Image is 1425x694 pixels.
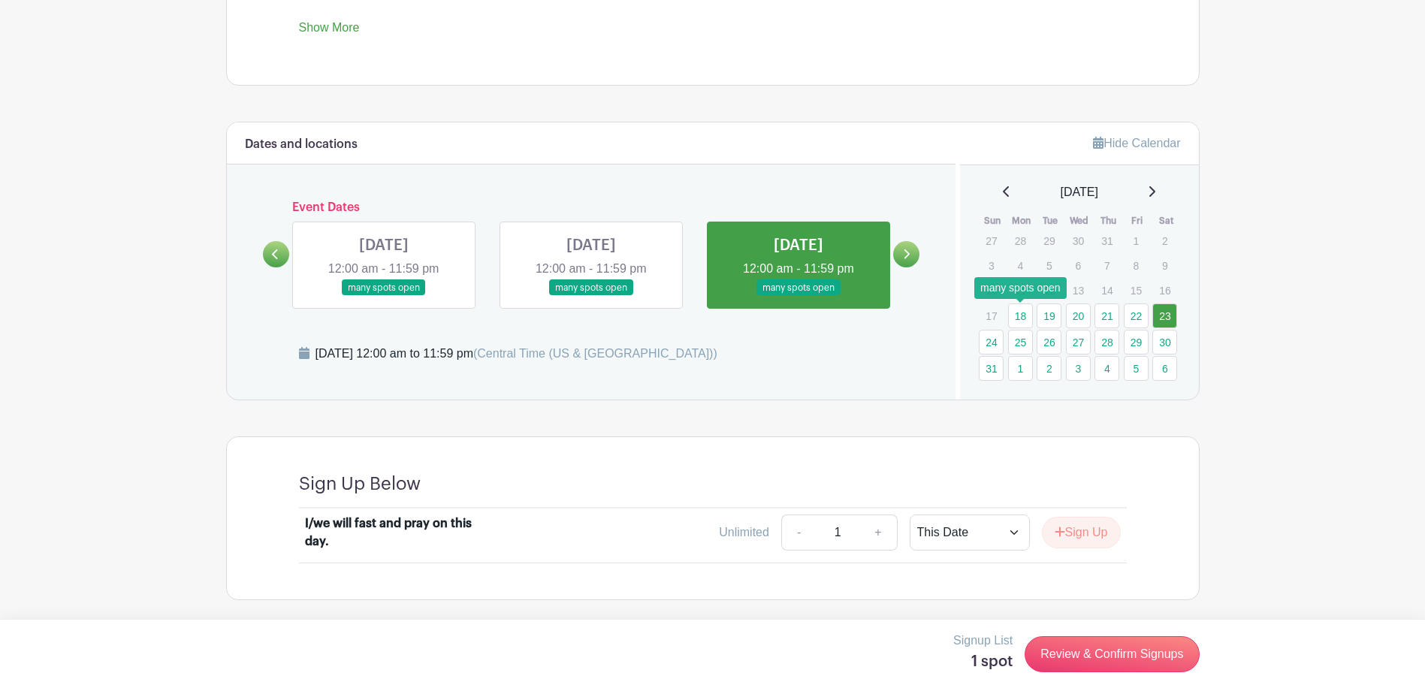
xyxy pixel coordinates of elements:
[719,524,769,542] div: Unlimited
[1094,229,1119,252] p: 31
[979,229,1004,252] p: 27
[1094,213,1123,228] th: Thu
[245,137,358,152] h6: Dates and locations
[1042,517,1121,548] button: Sign Up
[1066,254,1091,277] p: 6
[1008,229,1033,252] p: 28
[305,514,491,551] div: I/we will fast and pray on this day.
[1066,330,1091,355] a: 27
[1152,254,1177,277] p: 9
[1152,303,1177,328] a: 23
[1008,303,1033,328] a: 18
[1152,213,1181,228] th: Sat
[1025,636,1199,672] a: Review & Confirm Signups
[1037,254,1061,277] p: 5
[979,330,1004,355] a: 24
[1094,279,1119,302] p: 14
[1094,303,1119,328] a: 21
[1036,213,1065,228] th: Tue
[979,304,1004,327] p: 17
[1152,330,1177,355] a: 30
[953,632,1013,650] p: Signup List
[1123,213,1152,228] th: Fri
[1008,356,1033,381] a: 1
[1066,303,1091,328] a: 20
[1061,183,1098,201] span: [DATE]
[1008,254,1033,277] p: 4
[1037,330,1061,355] a: 26
[1037,229,1061,252] p: 29
[1124,229,1149,252] p: 1
[781,514,816,551] a: -
[1124,254,1149,277] p: 8
[979,356,1004,381] a: 31
[1094,356,1119,381] a: 4
[1094,254,1119,277] p: 7
[1124,330,1149,355] a: 29
[1037,303,1061,328] a: 19
[1152,279,1177,302] p: 16
[1007,213,1037,228] th: Mon
[974,277,1067,299] div: many spots open
[1066,279,1091,302] p: 13
[859,514,897,551] a: +
[299,473,421,495] h4: Sign Up Below
[979,254,1004,277] p: 3
[289,201,894,215] h6: Event Dates
[315,345,717,363] div: [DATE] 12:00 am to 11:59 pm
[1066,229,1091,252] p: 30
[1065,213,1094,228] th: Wed
[1066,356,1091,381] a: 3
[1093,137,1180,149] a: Hide Calendar
[1152,356,1177,381] a: 6
[978,213,1007,228] th: Sun
[1124,279,1149,302] p: 15
[299,21,360,40] a: Show More
[1008,330,1033,355] a: 25
[1094,330,1119,355] a: 28
[1124,356,1149,381] a: 5
[953,653,1013,671] h5: 1 spot
[1152,229,1177,252] p: 2
[473,347,717,360] span: (Central Time (US & [GEOGRAPHIC_DATA]))
[1037,356,1061,381] a: 2
[1124,303,1149,328] a: 22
